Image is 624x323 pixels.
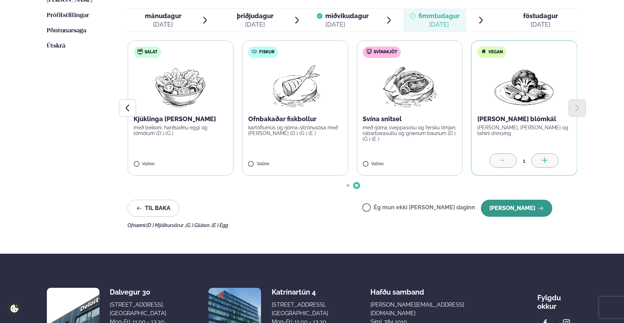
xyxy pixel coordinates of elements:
[537,288,577,311] div: Fylgdu okkur
[252,49,257,54] img: fish.svg
[523,12,558,20] span: föstudagur
[325,20,369,29] div: [DATE]
[237,20,273,29] div: [DATE]
[355,184,358,187] span: Go to slide 2
[477,115,571,123] p: [PERSON_NAME] blómkál
[248,125,342,136] p: kartöflumús og rjóma-sítrónusósa með [PERSON_NAME] (D ) (G ) (E )
[418,12,460,20] span: fimmtudagur
[149,64,212,109] img: Salad.png
[47,43,65,49] span: Útskrá
[248,115,342,123] p: Ofnbakaðar fiskbollur
[370,301,495,318] a: [PERSON_NAME][EMAIL_ADDRESS][DOMAIN_NAME]
[481,200,552,217] button: [PERSON_NAME]
[370,282,424,296] span: Hafðu samband
[119,99,136,117] button: Previous slide
[110,288,166,296] div: Dalvegur 30
[7,301,22,316] a: Cookie settings
[366,49,372,54] img: pork.svg
[47,11,89,20] a: Prófílstillingar
[347,184,349,187] span: Go to slide 1
[145,20,181,29] div: [DATE]
[374,49,397,55] span: Svínakjöt
[272,301,328,318] div: [STREET_ADDRESS], [GEOGRAPHIC_DATA]
[137,49,143,54] img: salad.svg
[47,27,86,35] a: Pöntunarsaga
[145,49,157,55] span: Salat
[47,12,89,18] span: Prófílstillingar
[127,200,179,217] button: Til baka
[134,115,228,123] p: Kjúklinga [PERSON_NAME]
[212,222,228,228] span: (E ) Egg
[325,12,369,20] span: miðvikudagur
[264,64,326,109] img: Fish.png
[477,125,571,136] p: [PERSON_NAME], [PERSON_NAME] og tahini dressing
[363,115,457,123] p: Svína snitsel
[488,49,503,55] span: Vegan
[145,12,181,20] span: mánudagur
[493,64,555,109] img: Vegan.png
[259,49,275,55] span: Fiskur
[127,222,577,228] div: Ofnæmi:
[523,20,558,29] div: [DATE]
[517,157,532,165] div: 1
[237,12,273,20] span: þriðjudagur
[146,222,186,228] span: (D ) Mjólkurvörur ,
[186,222,212,228] span: (G ) Glúten ,
[47,28,86,34] span: Pöntunarsaga
[47,42,65,50] a: Útskrá
[378,64,441,109] img: Pork-Meat.png
[272,288,328,296] div: Katrínartún 4
[418,20,460,29] div: [DATE]
[134,125,228,136] p: með beikoni, harðsoðnu eggi og tómötum (D ) (G )
[481,49,487,54] img: Vegan.svg
[363,125,457,142] p: með rjóma sveppasósu og fersku timjan, rabarbarasultu og grænum baunum (D ) (G ) (E )
[110,301,166,318] div: [STREET_ADDRESS], [GEOGRAPHIC_DATA]
[569,99,586,117] button: Next slide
